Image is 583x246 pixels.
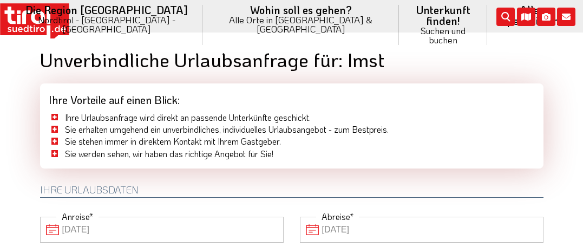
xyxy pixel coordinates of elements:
li: Sie erhalten umgehend ein unverbindliches, individuelles Urlaubsangebot - zum Bestpreis. [49,124,535,135]
i: Karte öffnen [517,8,535,26]
h2: Ihre Urlaubsdaten [40,185,543,198]
small: Alle Orte in [GEOGRAPHIC_DATA] & [GEOGRAPHIC_DATA] [215,15,386,34]
li: Sie werden sehen, wir haben das richtige Angebot für Sie! [49,148,535,160]
h1: Unverbindliche Urlaubsanfrage für: Imst [40,49,543,70]
i: Fotogalerie [537,8,555,26]
i: Kontakt [557,8,575,26]
small: Nordtirol - [GEOGRAPHIC_DATA] - [GEOGRAPHIC_DATA] [24,15,189,34]
div: Ihre Vorteile auf einen Blick: [40,83,543,112]
li: Sie stehen immer in direktem Kontakt mit Ihrem Gastgeber. [49,135,535,147]
small: Suchen und buchen [412,26,474,44]
li: Ihre Urlaubsanfrage wird direkt an passende Unterkünfte geschickt. [49,112,535,124]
